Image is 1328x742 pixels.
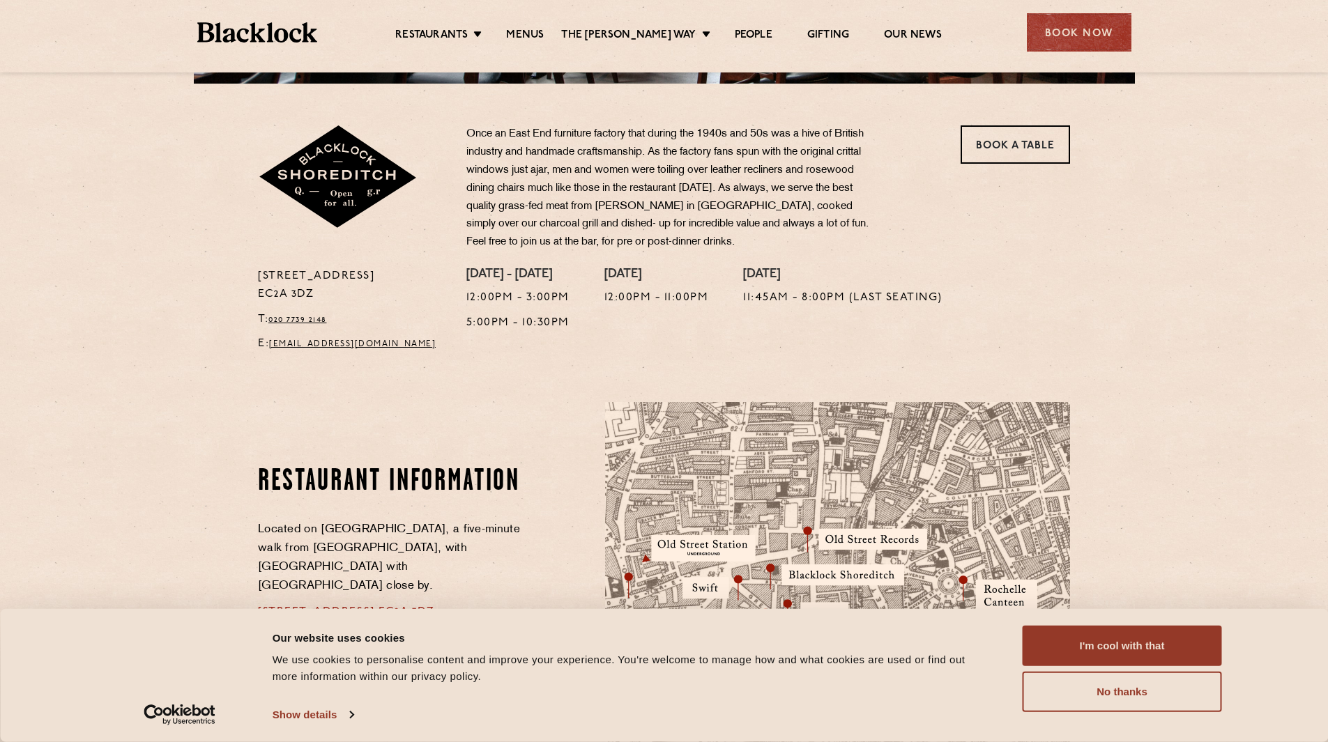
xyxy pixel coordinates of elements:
[1027,13,1131,52] div: Book Now
[604,268,709,283] h4: [DATE]
[269,340,436,348] a: [EMAIL_ADDRESS][DOMAIN_NAME]
[743,268,942,283] h4: [DATE]
[884,29,942,44] a: Our News
[273,629,991,646] div: Our website uses cookies
[268,316,327,324] a: 020 7739 2148
[119,704,241,725] a: Usercentrics Cookiebot - opens in a new window
[258,465,525,500] h2: Restaurant Information
[258,125,419,230] img: Shoreditch-stamp-v2-default.svg
[1023,672,1222,712] button: No thanks
[466,289,570,307] p: 12:00pm - 3:00pm
[273,704,353,725] a: Show details
[197,22,318,42] img: BL_Textured_Logo-footer-cropped.svg
[807,29,849,44] a: Gifting
[1023,626,1222,666] button: I'm cool with that
[604,289,709,307] p: 12:00pm - 11:00pm
[466,125,878,252] p: Once an East End furniture factory that during the 1940s and 50s was a hive of British industry a...
[466,314,570,332] p: 5:00pm - 10:30pm
[561,29,696,44] a: The [PERSON_NAME] Way
[258,606,379,617] a: [STREET_ADDRESS],
[466,268,570,283] h4: [DATE] - [DATE]
[506,29,544,44] a: Menus
[743,289,942,307] p: 11:45am - 8:00pm (Last seating)
[395,29,468,44] a: Restaurants
[379,606,434,617] a: EC2A 3DZ
[258,520,525,596] p: Located on [GEOGRAPHIC_DATA], a five-minute walk from [GEOGRAPHIC_DATA], with [GEOGRAPHIC_DATA] w...
[258,311,445,329] p: T:
[961,125,1070,164] a: Book a Table
[258,268,445,304] p: [STREET_ADDRESS] EC2A 3DZ
[735,29,772,44] a: People
[258,335,445,353] p: E:
[273,651,991,685] div: We use cookies to personalise content and improve your experience. You're welcome to manage how a...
